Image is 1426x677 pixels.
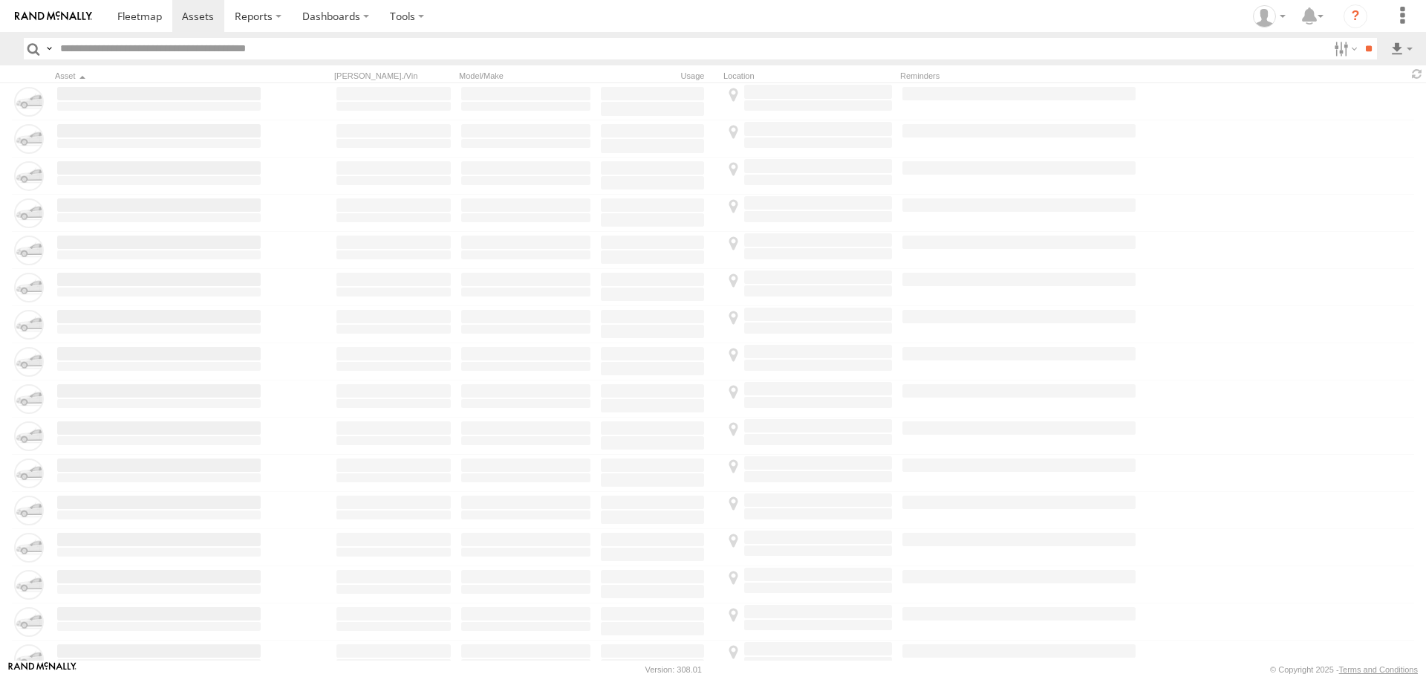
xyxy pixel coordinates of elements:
[1328,38,1360,59] label: Search Filter Options
[1339,665,1418,674] a: Terms and Conditions
[1408,67,1426,81] span: Refresh
[55,71,263,81] div: Click to Sort
[43,38,55,59] label: Search Query
[599,71,717,81] div: Usage
[8,662,76,677] a: Visit our Website
[15,11,92,22] img: rand-logo.svg
[1248,5,1291,27] div: Adam Falloon
[723,71,894,81] div: Location
[1344,4,1367,28] i: ?
[334,71,453,81] div: [PERSON_NAME]./Vin
[459,71,593,81] div: Model/Make
[900,71,1138,81] div: Reminders
[1389,38,1414,59] label: Export results as...
[1270,665,1418,674] div: © Copyright 2025 -
[645,665,702,674] div: Version: 308.01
